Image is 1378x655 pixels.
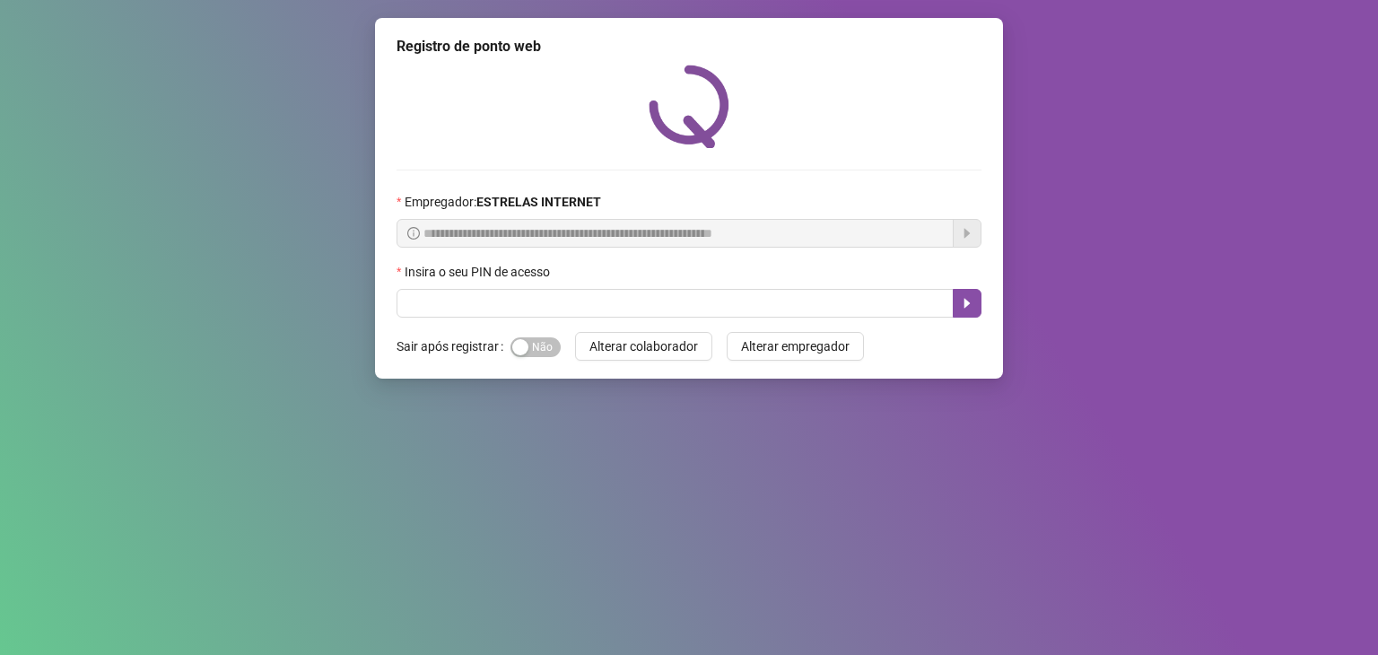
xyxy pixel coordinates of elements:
[476,195,601,209] strong: ESTRELAS INTERNET
[405,192,601,212] span: Empregador :
[397,36,981,57] div: Registro de ponto web
[741,336,850,356] span: Alterar empregador
[649,65,729,148] img: QRPoint
[397,332,510,361] label: Sair após registrar
[407,227,420,240] span: info-circle
[727,332,864,361] button: Alterar empregador
[575,332,712,361] button: Alterar colaborador
[397,262,562,282] label: Insira o seu PIN de acesso
[960,296,974,310] span: caret-right
[589,336,698,356] span: Alterar colaborador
